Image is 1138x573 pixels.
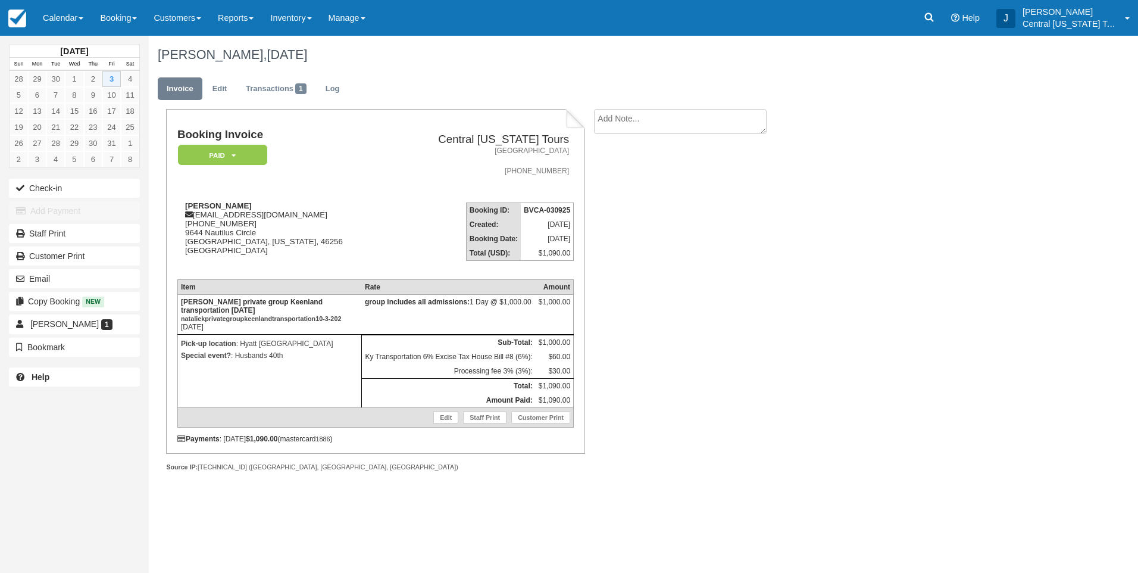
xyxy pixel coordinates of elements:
[8,10,26,27] img: checkfront-main-nav-mini-logo.png
[9,292,140,311] button: Copy Booking New
[121,103,139,119] a: 18
[84,87,102,103] a: 9
[962,13,980,23] span: Help
[536,364,574,379] td: $30.00
[9,224,140,243] a: Staff Print
[46,87,65,103] a: 7
[181,315,341,322] small: nataliekprivategroupkeenlandtransportation10-3-202
[177,201,392,270] div: [EMAIL_ADDRESS][DOMAIN_NAME] [PHONE_NUMBER] 9644 Nautilus Circle [GEOGRAPHIC_DATA], [US_STATE], 4...
[121,71,139,87] a: 4
[121,135,139,151] a: 1
[84,119,102,135] a: 23
[181,340,236,348] strong: Pick-up location
[362,335,536,350] th: Sub-Total:
[84,151,102,167] a: 6
[65,87,83,103] a: 8
[102,135,121,151] a: 31
[177,435,220,443] strong: Payments
[30,319,99,329] span: [PERSON_NAME]
[1023,18,1118,30] p: Central [US_STATE] Tours
[1023,6,1118,18] p: [PERSON_NAME]
[466,203,521,218] th: Booking ID:
[28,58,46,71] th: Mon
[177,294,362,334] td: [DATE]
[10,58,28,71] th: Sun
[185,201,252,210] strong: [PERSON_NAME]
[46,58,65,71] th: Tue
[102,71,121,87] a: 3
[316,435,330,443] small: 1886
[237,77,315,101] a: Transactions1
[102,119,121,135] a: 24
[177,144,263,166] a: Paid
[9,247,140,266] a: Customer Print
[60,46,88,56] strong: [DATE]
[121,119,139,135] a: 25
[102,87,121,103] a: 10
[65,103,83,119] a: 15
[9,179,140,198] button: Check-in
[536,279,574,294] th: Amount
[102,58,121,71] th: Fri
[246,435,277,443] strong: $1,090.00
[28,151,46,167] a: 3
[46,135,65,151] a: 28
[362,393,536,408] th: Amount Paid:
[10,87,28,103] a: 5
[102,151,121,167] a: 7
[84,71,102,87] a: 2
[521,232,574,246] td: [DATE]
[181,350,359,362] p: : Husbands 40th
[28,71,46,87] a: 29
[177,435,574,443] div: : [DATE] (mastercard )
[46,71,65,87] a: 30
[536,393,574,408] td: $1,090.00
[524,206,570,214] strong: BVCA-030925
[9,368,140,387] a: Help
[10,151,28,167] a: 2
[295,83,307,94] span: 1
[166,463,198,471] strong: Source IP:
[362,378,536,393] th: Total:
[521,246,574,261] td: $1,090.00
[158,48,993,62] h1: [PERSON_NAME],
[177,129,392,141] h1: Booking Invoice
[362,279,536,294] th: Rate
[362,350,536,364] td: Ky Transportation 6% Excise Tax House Bill #8 (6%):
[46,103,65,119] a: 14
[9,201,140,220] button: Add Payment
[65,119,83,135] a: 22
[28,103,46,119] a: 13
[28,87,46,103] a: 6
[267,47,307,62] span: [DATE]
[181,298,341,323] strong: [PERSON_NAME] private group Keenland transportation [DATE]
[317,77,349,101] a: Log
[204,77,236,101] a: Edit
[84,103,102,119] a: 16
[65,71,83,87] a: 1
[536,378,574,393] td: $1,090.00
[121,87,139,103] a: 11
[102,103,121,119] a: 17
[177,279,362,294] th: Item
[158,77,202,101] a: Invoice
[511,412,570,423] a: Customer Print
[10,135,28,151] a: 26
[28,119,46,135] a: 20
[996,9,1015,28] div: J
[539,298,570,316] div: $1,000.00
[9,269,140,288] button: Email
[121,58,139,71] th: Sat
[396,146,569,176] address: [GEOGRAPHIC_DATA] [PHONE_NUMBER]
[32,372,49,382] b: Help
[166,463,584,472] div: [TECHNICAL_ID] ([GEOGRAPHIC_DATA], [GEOGRAPHIC_DATA], [GEOGRAPHIC_DATA])
[10,103,28,119] a: 12
[84,58,102,71] th: Thu
[9,314,140,334] a: [PERSON_NAME] 1
[365,298,470,306] strong: group includes all admissions
[65,135,83,151] a: 29
[521,217,574,232] td: [DATE]
[433,412,458,423] a: Edit
[396,133,569,146] h2: Central [US_STATE] Tours
[101,319,112,330] span: 1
